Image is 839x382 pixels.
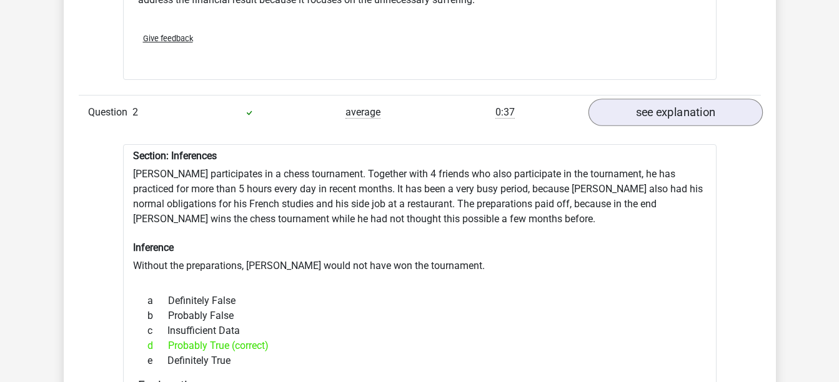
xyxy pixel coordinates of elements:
[133,242,707,253] h6: Inference
[147,323,167,338] span: c
[138,353,702,368] div: Definitely True
[138,323,702,338] div: Insufficient Data
[147,308,168,323] span: b
[88,105,132,120] span: Question
[138,293,702,308] div: Definitely False
[138,308,702,323] div: Probably False
[588,99,762,126] a: see explanation
[495,106,515,119] span: 0:37
[138,338,702,353] div: Probably True (correct)
[147,353,167,368] span: e
[133,150,707,162] h6: Section: Inferences
[345,106,380,119] span: average
[132,106,138,118] span: 2
[147,338,168,353] span: d
[143,34,193,43] span: Give feedback
[147,293,168,308] span: a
